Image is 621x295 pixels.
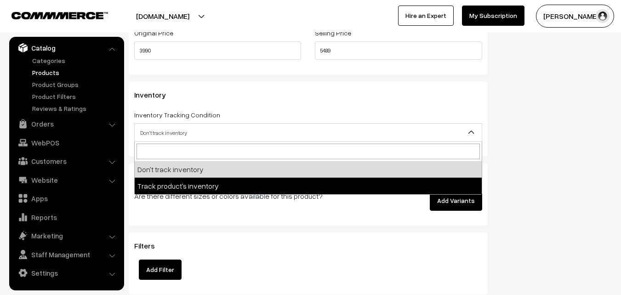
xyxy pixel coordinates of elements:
a: Hire an Expert [398,6,454,26]
a: Settings [11,265,121,281]
a: Reviews & Ratings [30,104,121,113]
a: Product Groups [30,80,121,89]
button: Add Filter [139,260,182,280]
label: Original Price [134,28,173,38]
a: Categories [30,56,121,65]
button: [DOMAIN_NAME] [104,5,222,28]
label: Inventory Tracking Condition [134,110,220,120]
label: Selling Price [315,28,351,38]
li: Don't track inventory [135,161,482,178]
a: My Subscription [462,6,524,26]
a: Products [30,68,121,77]
a: COMMMERCE [11,9,92,20]
span: Don't track inventory [135,125,482,141]
img: user [596,9,610,23]
button: Add Variants [430,191,482,211]
a: Product Filters [30,92,121,101]
a: Orders [11,116,121,132]
input: Selling Price [315,41,482,60]
input: Original Price [134,41,301,60]
a: Staff Management [11,246,121,263]
a: Apps [11,190,121,207]
a: Website [11,172,121,188]
a: Marketing [11,227,121,244]
img: COMMMERCE [11,12,108,19]
a: Customers [11,153,121,169]
span: Filters [134,241,166,250]
a: Catalog [11,40,121,56]
li: Track product's inventory [135,178,482,194]
span: Don't track inventory [134,123,482,142]
a: WebPOS [11,134,121,151]
span: Inventory [134,90,177,99]
button: [PERSON_NAME] [536,5,614,28]
p: Are there different sizes or colors available for this product? [134,191,361,202]
a: Reports [11,209,121,226]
